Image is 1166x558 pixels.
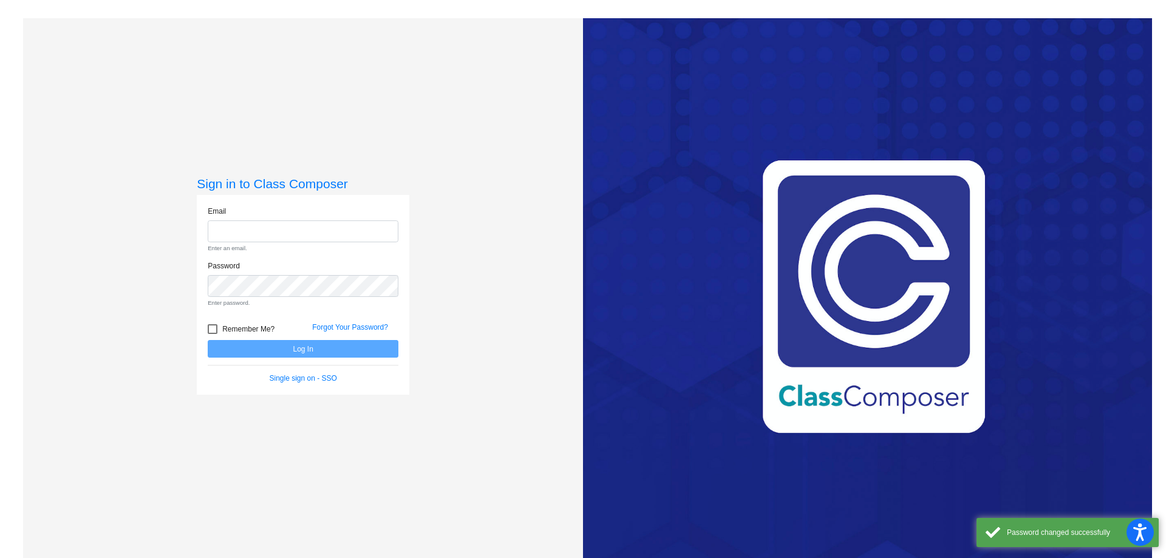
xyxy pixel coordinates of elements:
[208,206,226,217] label: Email
[208,260,240,271] label: Password
[1007,527,1150,538] div: Password changed successfully
[270,374,337,383] a: Single sign on - SSO
[208,299,398,307] small: Enter password.
[197,176,409,191] h3: Sign in to Class Composer
[222,322,274,336] span: Remember Me?
[208,244,398,253] small: Enter an email.
[208,340,398,358] button: Log In
[312,323,388,332] a: Forgot Your Password?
